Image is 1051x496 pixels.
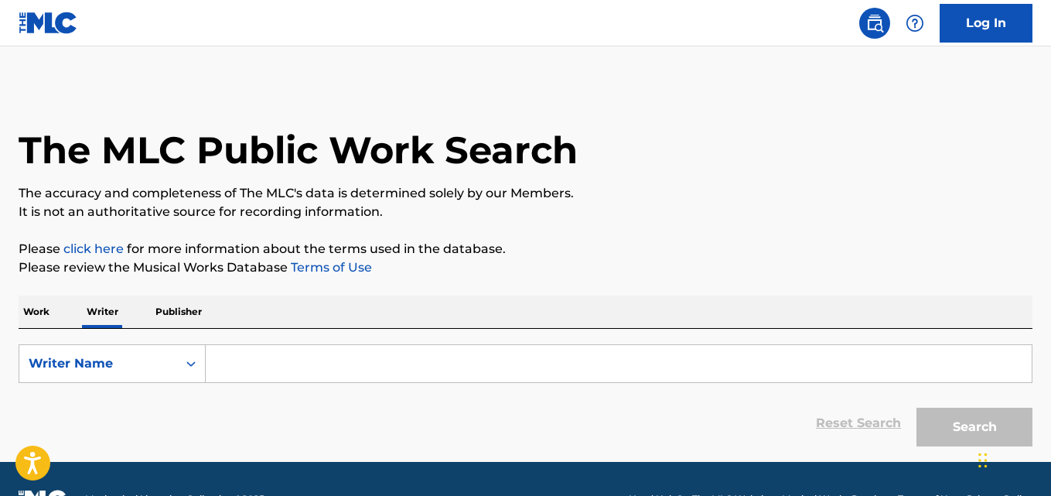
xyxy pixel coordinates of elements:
iframe: Chat Widget [974,422,1051,496]
div: Writer Name [29,354,168,373]
a: Terms of Use [288,260,372,275]
h1: The MLC Public Work Search [19,127,578,173]
a: Log In [940,4,1032,43]
p: The accuracy and completeness of The MLC's data is determined solely by our Members. [19,184,1032,203]
p: Please for more information about the terms used in the database. [19,240,1032,258]
a: click here [63,241,124,256]
img: search [865,14,884,32]
form: Search Form [19,344,1032,454]
div: Help [899,8,930,39]
div: Drag [978,437,988,484]
p: Work [19,296,54,328]
a: Public Search [859,8,890,39]
p: Please review the Musical Works Database [19,258,1032,277]
p: Publisher [151,296,206,328]
p: Writer [82,296,123,328]
img: help [906,14,924,32]
img: MLC Logo [19,12,78,34]
p: It is not an authoritative source for recording information. [19,203,1032,221]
